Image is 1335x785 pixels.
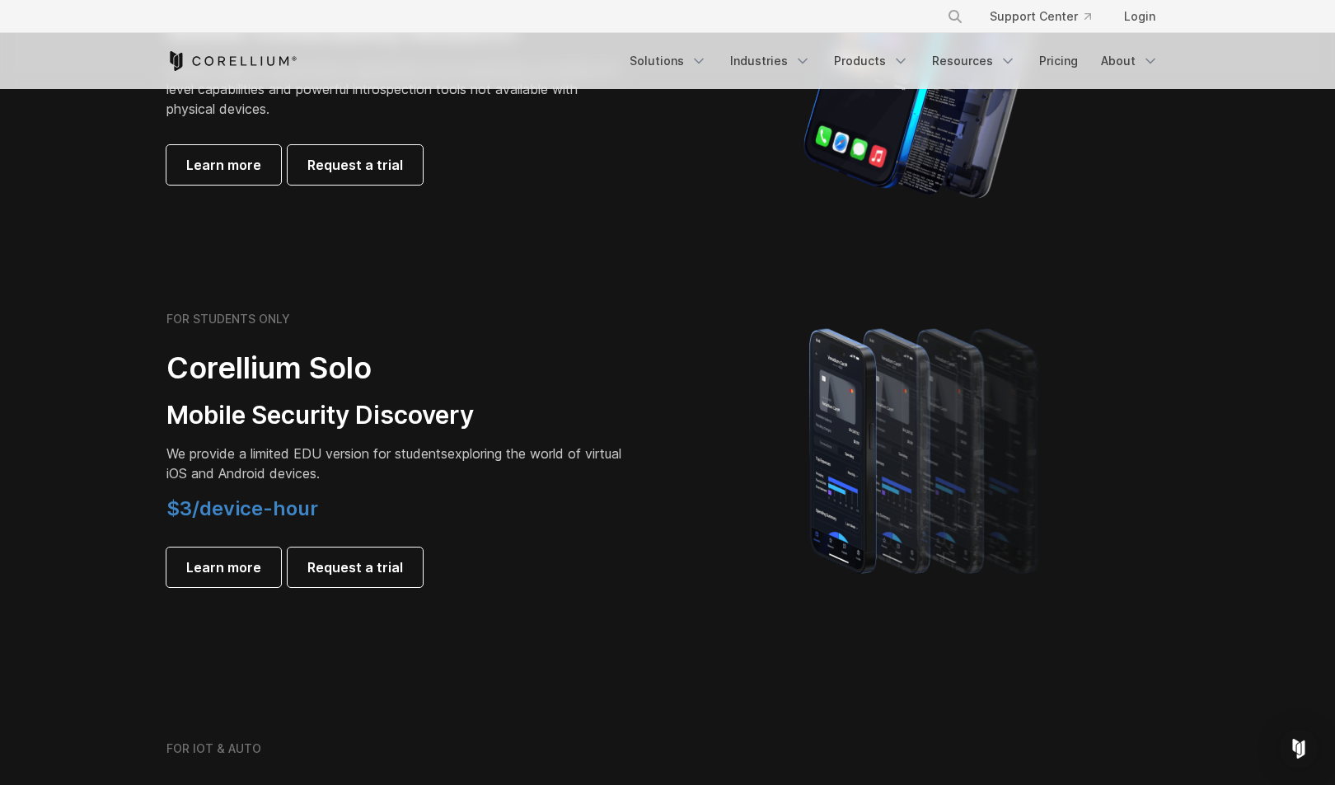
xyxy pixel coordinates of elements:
[1279,729,1319,769] div: Open Intercom Messenger
[166,400,628,431] h3: Mobile Security Discovery
[927,2,1169,31] div: Navigation Menu
[166,496,318,520] span: $3/device-hour
[977,2,1104,31] a: Support Center
[166,350,628,387] h2: Corellium Solo
[307,155,403,175] span: Request a trial
[720,46,821,76] a: Industries
[620,46,1169,76] div: Navigation Menu
[166,444,628,483] p: exploring the world of virtual iOS and Android devices.
[186,557,261,577] span: Learn more
[922,46,1026,76] a: Resources
[307,557,403,577] span: Request a trial
[1111,2,1169,31] a: Login
[620,46,717,76] a: Solutions
[288,548,423,587] a: Request a trial
[288,145,423,185] a: Request a trial
[186,155,261,175] span: Learn more
[166,445,447,462] span: We provide a limited EDU version for students
[166,51,297,71] a: Corellium Home
[166,145,281,185] a: Learn more
[166,741,261,756] h6: FOR IOT & AUTO
[166,312,290,327] h6: FOR STUDENTS ONLY
[1091,46,1169,76] a: About
[824,46,919,76] a: Products
[776,305,1077,594] img: A lineup of four iPhone models becoming more gradient and blurred
[940,2,970,31] button: Search
[166,548,281,587] a: Learn more
[1029,46,1088,76] a: Pricing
